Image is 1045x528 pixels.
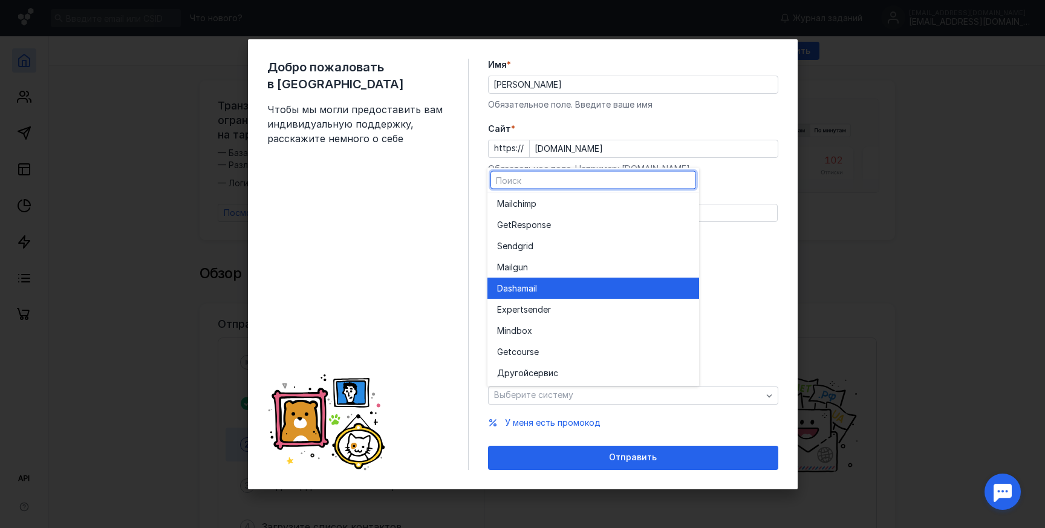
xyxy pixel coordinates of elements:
button: Mailgun [487,256,699,278]
span: Cайт [488,123,511,135]
span: Getcours [497,345,534,357]
span: У меня есть промокод [505,417,601,428]
span: Sendgr [497,240,526,252]
span: Чтобы мы могли предоставить вам индивидуальную поддержку, расскажите немного о себе [267,102,449,146]
button: Expertsender [487,299,699,320]
span: gun [513,261,528,273]
span: id [526,240,533,252]
span: Выберите систему [494,389,573,400]
span: Mail [497,261,513,273]
span: etResponse [503,218,551,230]
span: G [497,218,503,230]
span: Отправить [609,452,657,463]
button: GetResponse [487,214,699,235]
span: Имя [488,59,507,71]
span: e [534,345,539,357]
span: Другой [497,367,529,379]
span: pertsender [507,303,551,315]
span: p [531,197,536,209]
button: Другойсервис [487,362,699,383]
span: Mailchim [497,197,531,209]
button: Getcourse [487,341,699,362]
button: Выберите систему [488,386,778,405]
button: Sendgrid [487,235,699,256]
button: Dashamail [487,278,699,299]
div: grid [487,193,699,386]
button: Mindbox [487,320,699,341]
span: box [516,324,532,336]
span: Dashamai [497,282,535,294]
span: Mind [497,324,516,336]
span: сервис [529,367,558,379]
button: Отправить [488,446,778,470]
button: Mailchimp [487,193,699,214]
span: Добро пожаловать в [GEOGRAPHIC_DATA] [267,59,449,93]
input: Поиск [491,172,695,189]
span: l [535,282,537,294]
span: Ex [497,303,507,315]
div: Обязательное поле. Например: [DOMAIN_NAME] [488,163,778,175]
div: Обязательное поле. Введите ваше имя [488,99,778,111]
button: У меня есть промокод [505,417,601,429]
